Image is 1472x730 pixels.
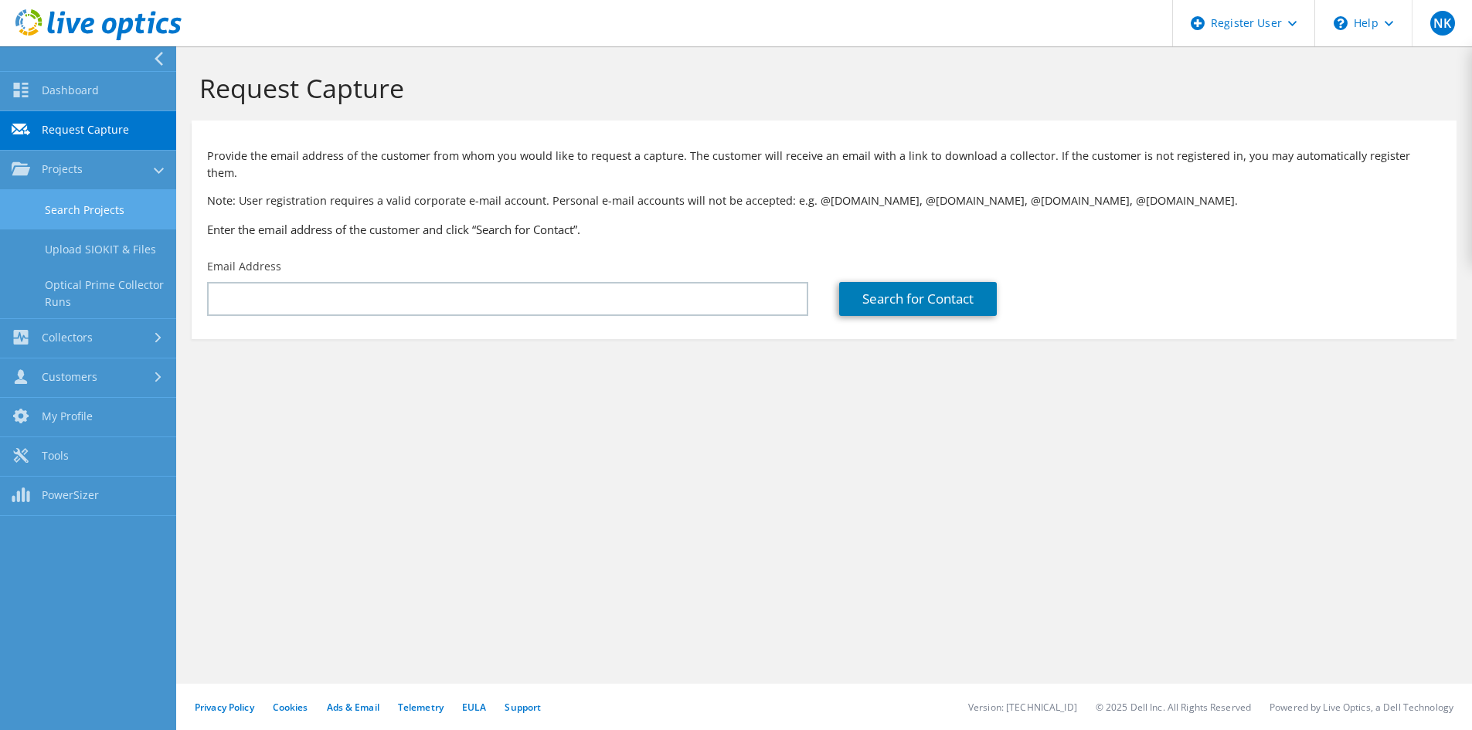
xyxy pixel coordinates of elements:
[207,221,1441,238] h3: Enter the email address of the customer and click “Search for Contact”.
[195,701,254,714] a: Privacy Policy
[327,701,379,714] a: Ads & Email
[1270,701,1453,714] li: Powered by Live Optics, a Dell Technology
[839,282,997,316] a: Search for Contact
[273,701,308,714] a: Cookies
[968,701,1077,714] li: Version: [TECHNICAL_ID]
[1334,16,1348,30] svg: \n
[398,701,444,714] a: Telemetry
[199,72,1441,104] h1: Request Capture
[207,148,1441,182] p: Provide the email address of the customer from whom you would like to request a capture. The cust...
[462,701,486,714] a: EULA
[1430,11,1455,36] span: NK
[207,192,1441,209] p: Note: User registration requires a valid corporate e-mail account. Personal e-mail accounts will ...
[505,701,541,714] a: Support
[1096,701,1251,714] li: © 2025 Dell Inc. All Rights Reserved
[207,259,281,274] label: Email Address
